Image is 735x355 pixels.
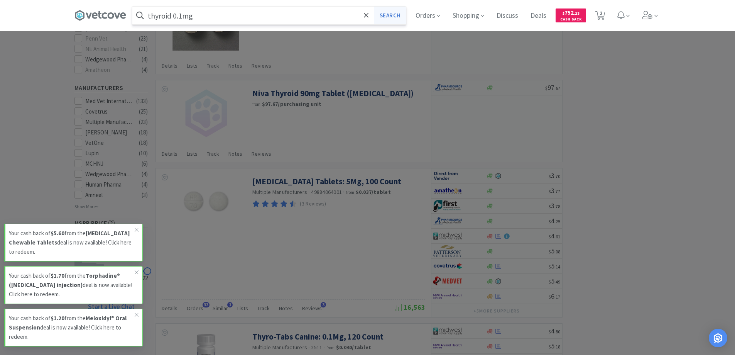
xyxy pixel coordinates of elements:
[51,229,64,237] strong: $5.60
[563,11,564,16] span: $
[9,229,135,256] p: Your cash back of from the deal is now available! Click here to redeem.
[556,5,586,26] a: $752.23Cash Back
[51,272,64,279] strong: $1.70
[527,12,549,19] a: Deals
[374,7,406,24] button: Search
[574,11,580,16] span: . 23
[560,17,581,22] span: Cash Back
[51,314,64,322] strong: $1.20
[709,329,727,347] div: Open Intercom Messenger
[563,9,580,16] span: 752
[9,314,135,341] p: Your cash back of from the deal is now available! Click here to redeem.
[132,7,406,24] input: Search by item, sku, manufacturer, ingredient, size...
[493,12,521,19] a: Discuss
[592,13,608,20] a: 2
[9,271,135,299] p: Your cash back of from the deal is now available! Click here to redeem.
